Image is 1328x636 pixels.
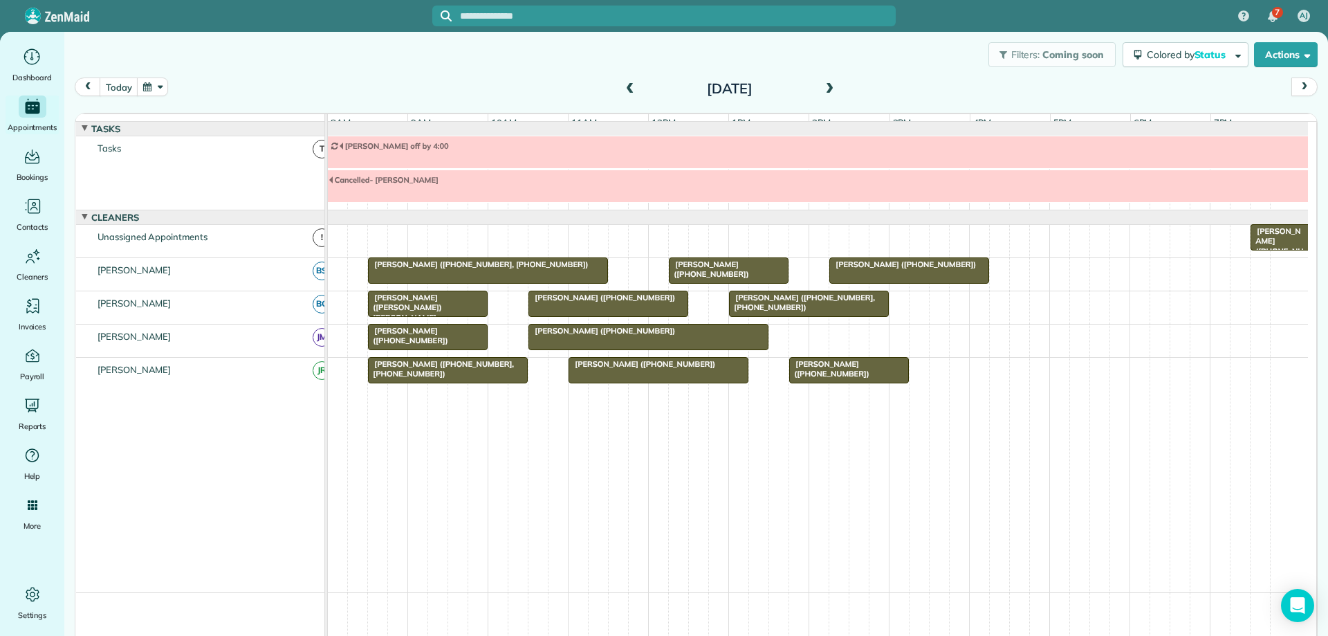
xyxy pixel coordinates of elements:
[1291,78,1318,96] button: next
[970,117,995,128] span: 4pm
[1123,42,1248,67] button: Colored byStatus
[95,264,174,275] span: [PERSON_NAME]
[432,10,452,21] button: Focus search
[313,140,331,158] span: T
[17,170,48,184] span: Bookings
[100,78,138,96] button: today
[1300,10,1308,21] span: AJ
[89,123,123,134] span: Tasks
[408,117,434,128] span: 9am
[788,359,869,379] span: [PERSON_NAME] ([PHONE_NUMBER])
[1131,117,1155,128] span: 6pm
[367,326,448,345] span: [PERSON_NAME] ([PHONE_NUMBER])
[313,295,331,314] span: BC
[6,583,59,622] a: Settings
[569,117,600,128] span: 11am
[1258,1,1287,32] div: 7 unread notifications
[6,145,59,184] a: Bookings
[829,260,977,269] span: [PERSON_NAME] ([PHONE_NUMBER])
[6,96,59,134] a: Appointments
[20,370,45,383] span: Payroll
[6,245,59,284] a: Cleaners
[95,143,124,154] span: Tasks
[18,608,47,622] span: Settings
[528,326,676,336] span: [PERSON_NAME] ([PHONE_NUMBER])
[728,293,875,312] span: [PERSON_NAME] ([PHONE_NUMBER], [PHONE_NUMBER])
[890,117,914,128] span: 3pm
[1254,42,1318,67] button: Actions
[95,231,210,242] span: Unassigned Appointments
[809,117,833,128] span: 2pm
[19,320,46,334] span: Invoices
[367,293,447,342] span: [PERSON_NAME] ([PERSON_NAME]) [PERSON_NAME] ([PHONE_NUMBER], [PHONE_NUMBER])
[17,220,48,234] span: Contacts
[8,120,57,134] span: Appointments
[1281,589,1314,622] div: Open Intercom Messenger
[729,117,753,128] span: 1pm
[1211,117,1235,128] span: 7pm
[441,10,452,21] svg: Focus search
[6,195,59,234] a: Contacts
[1042,48,1105,61] span: Coming soon
[1250,226,1303,266] span: [PERSON_NAME] ([PHONE_NUMBER])
[24,469,41,483] span: Help
[17,270,48,284] span: Cleaners
[488,117,519,128] span: 10am
[12,71,52,84] span: Dashboard
[95,331,174,342] span: [PERSON_NAME]
[1051,117,1075,128] span: 5pm
[649,117,679,128] span: 12pm
[95,364,174,375] span: [PERSON_NAME]
[1275,7,1280,18] span: 7
[528,293,676,302] span: [PERSON_NAME] ([PHONE_NUMBER])
[1011,48,1040,61] span: Filters:
[313,361,331,380] span: JR
[328,175,439,185] span: Cancelled- [PERSON_NAME]
[6,295,59,334] a: Invoices
[6,394,59,433] a: Reports
[24,519,41,533] span: More
[328,117,353,128] span: 8am
[19,419,46,433] span: Reports
[313,328,331,347] span: JM
[643,81,816,96] h2: [DATE]
[338,141,450,151] span: [PERSON_NAME] off by 4:00
[95,298,174,309] span: [PERSON_NAME]
[75,78,101,96] button: prev
[1147,48,1230,61] span: Colored by
[6,444,59,483] a: Help
[89,212,142,223] span: Cleaners
[313,228,331,247] span: !
[1195,48,1228,61] span: Status
[367,359,514,379] span: [PERSON_NAME] ([PHONE_NUMBER], [PHONE_NUMBER])
[367,260,589,269] span: [PERSON_NAME] ([PHONE_NUMBER], [PHONE_NUMBER])
[568,359,716,369] span: [PERSON_NAME] ([PHONE_NUMBER])
[668,260,749,279] span: [PERSON_NAME] ([PHONE_NUMBER])
[6,46,59,84] a: Dashboard
[313,262,331,280] span: BS
[6,345,59,383] a: Payroll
